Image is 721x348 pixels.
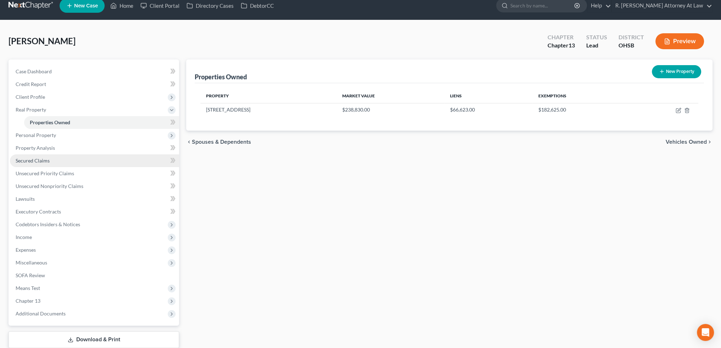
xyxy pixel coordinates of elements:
[16,196,35,202] span: Lawsuits
[697,324,714,341] div: Open Intercom Messenger
[16,247,36,253] span: Expenses
[569,42,575,49] span: 13
[16,272,45,278] span: SOFA Review
[337,103,444,116] td: $238,830.00
[10,78,179,91] a: Credit Report
[619,41,644,50] div: OHSB
[10,154,179,167] a: Secured Claims
[200,103,337,116] td: [STREET_ADDRESS]
[337,89,444,103] th: Market Value
[9,331,179,348] a: Download & Print
[16,81,46,87] span: Credit Report
[186,139,251,145] button: chevron_left Spouses & Dependents
[16,158,50,164] span: Secured Claims
[16,145,55,151] span: Property Analysis
[200,89,337,103] th: Property
[586,41,607,50] div: Lead
[16,234,32,240] span: Income
[10,167,179,180] a: Unsecured Priority Claims
[10,269,179,282] a: SOFA Review
[74,3,98,8] span: New Case
[16,183,83,189] span: Unsecured Nonpriority Claims
[16,68,52,74] span: Case Dashboard
[16,259,47,266] span: Miscellaneous
[16,209,61,215] span: Executory Contracts
[10,193,179,205] a: Lawsuits
[533,103,629,116] td: $182,625.00
[666,139,712,145] button: Vehicles Owned chevron_right
[16,94,45,100] span: Client Profile
[548,33,575,41] div: Chapter
[619,33,644,41] div: District
[10,205,179,218] a: Executory Contracts
[16,298,40,304] span: Chapter 13
[16,221,80,227] span: Codebtors Insiders & Notices
[16,132,56,138] span: Personal Property
[16,107,46,113] span: Real Property
[548,41,575,50] div: Chapter
[10,65,179,78] a: Case Dashboard
[655,33,704,49] button: Preview
[533,89,629,103] th: Exemptions
[195,73,247,81] div: Properties Owned
[707,139,712,145] i: chevron_right
[9,36,76,46] span: [PERSON_NAME]
[586,33,607,41] div: Status
[10,142,179,154] a: Property Analysis
[186,139,192,145] i: chevron_left
[16,285,40,291] span: Means Test
[30,119,70,125] span: Properties Owned
[24,116,179,129] a: Properties Owned
[444,103,532,116] td: $66,623.00
[10,180,179,193] a: Unsecured Nonpriority Claims
[192,139,251,145] span: Spouses & Dependents
[444,89,532,103] th: Liens
[666,139,707,145] span: Vehicles Owned
[652,65,701,78] button: New Property
[16,310,66,316] span: Additional Documents
[16,170,74,176] span: Unsecured Priority Claims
